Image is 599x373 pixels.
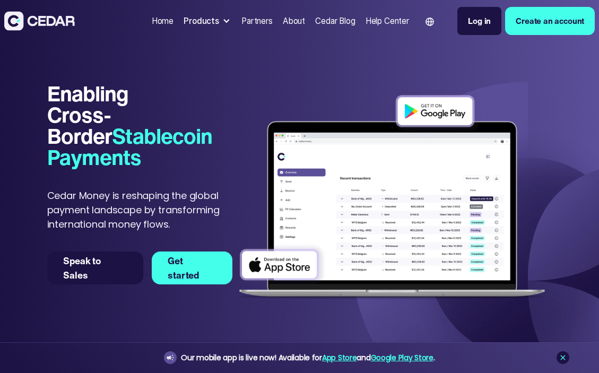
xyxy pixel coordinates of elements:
a: About [279,10,309,32]
a: Log in [457,7,501,35]
div: Help Center [366,15,409,27]
a: Get started [152,251,232,284]
span: Stablecoin Payments [47,120,213,172]
div: Products [184,15,219,27]
div: Partners [241,15,273,27]
div: About [283,15,305,27]
a: Cedar Blog [311,10,360,32]
img: world icon [426,18,434,26]
h1: Enabling Cross-Border [47,83,159,168]
a: Speak to Sales [47,251,144,284]
img: announcement [166,353,175,362]
a: App Store [322,352,357,363]
div: Our mobile app is live now! Available for and . [181,351,435,365]
p: Cedar Money is reshaping the global payment landscape by transforming international money flows. [47,188,232,231]
div: Products [180,11,236,31]
div: Home [152,15,173,27]
a: Home [147,10,178,32]
div: Log in [468,15,491,27]
a: Google Play Store [371,352,433,363]
div: Cedar Blog [315,15,355,27]
a: Create an account [505,7,595,35]
a: Help Center [361,10,413,32]
a: Partners [238,10,277,32]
